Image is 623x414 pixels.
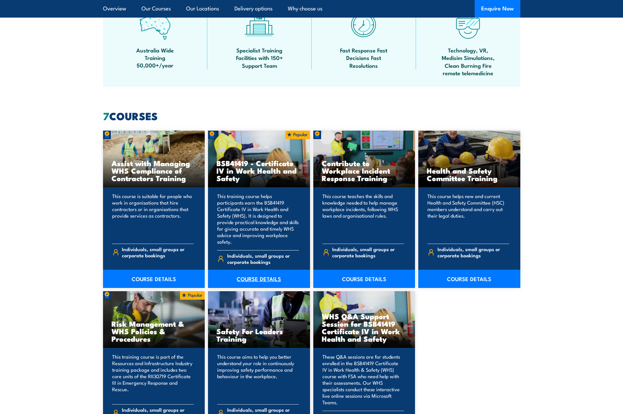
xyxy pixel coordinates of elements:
[103,270,205,288] a: COURSE DETAILS
[103,107,109,124] strong: 7
[439,46,497,77] span: Technology, VR, Medisim Simulations, Clean Burning Fire remote telemedicine
[313,270,415,288] a: COURSE DETAILS
[140,9,171,40] img: auswide-icon
[438,246,509,258] span: Individuals, small groups or corporate bookings
[217,353,299,399] p: This course aims to help you better understand your role in continuously improving safety perform...
[334,46,393,69] span: Fast Response Fast Decisions Fast Resolutions
[216,159,302,182] h3: BSB41419 - Certificate IV in Work Health and Safety
[427,193,509,238] p: This course helps new and current Health and Safety Committee (HSC) members understand and carry ...
[216,327,302,342] h3: Safety For Leaders Training
[103,111,520,120] h2: COURSES
[452,9,483,40] img: tech-icon
[126,46,185,69] span: Australia Wide Training 50,000+/year
[227,252,299,265] span: Individuals, small groups or corporate bookings
[322,353,404,406] p: These Q&A sessions are for students enrolled in the BSB41419 Certificate IV in Work Health & Safe...
[112,193,194,238] p: This course is suitable for people who work in organisations that hire contractors or in organisa...
[322,159,407,182] h3: Contribute to Workplace Incident Response Training
[208,270,310,288] a: COURSE DETAILS
[332,246,404,258] span: Individuals, small groups or corporate bookings
[111,159,197,182] h3: Assist with Managing WHS Compliance of Contractors Training
[322,193,404,238] p: This course teaches the skills and knowledge needed to help manage workplace incidents, following...
[111,320,197,342] h3: Risk Management & WHS Policies & Procedures
[244,9,275,40] img: facilities-icon
[348,9,379,40] img: fast-icon
[322,312,407,342] h3: WHS Q&A Support Session for BSB41419 Certificate IV in Work Health and Safety
[427,167,512,182] h3: Health and Safety Committee Training
[122,246,194,258] span: Individuals, small groups or corporate bookings
[112,353,194,399] p: This training course is part of the Resources and Infrastructure Industry training package and in...
[217,193,299,245] p: This training course helps participants earn the BSB41419 Certificate IV in Work Health and Safet...
[418,270,520,288] a: COURSE DETAILS
[230,46,289,69] span: Specialist Training Facilities with 150+ Support Team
